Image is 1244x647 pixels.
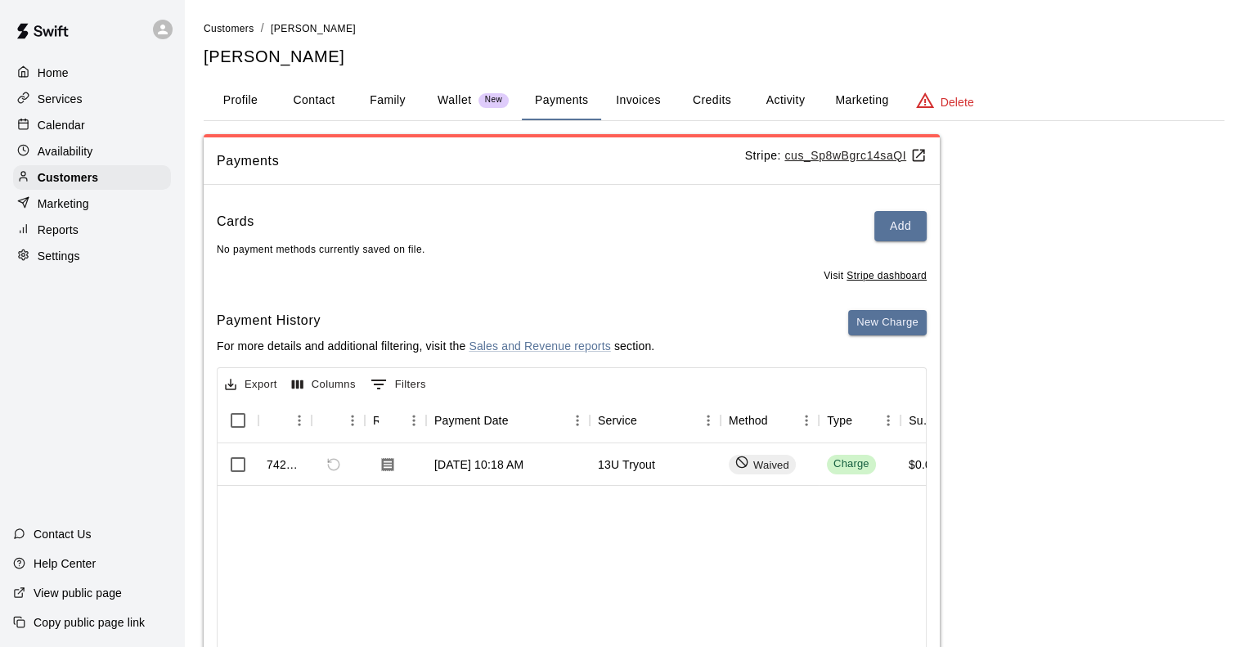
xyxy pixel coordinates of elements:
[794,408,819,433] button: Menu
[267,456,303,473] div: 742731
[204,20,1224,38] nav: breadcrumb
[217,338,654,354] p: For more details and additional filtering, visit the section.
[320,451,348,479] span: Refund payment
[819,398,900,443] div: Type
[565,408,590,433] button: Menu
[287,408,312,433] button: Menu
[13,87,171,111] a: Services
[38,248,80,264] p: Settings
[13,113,171,137] a: Calendar
[848,310,927,335] button: New Charge
[217,151,745,172] span: Payments
[38,195,89,212] p: Marketing
[909,456,938,473] div: $0.00
[38,143,93,160] p: Availability
[373,450,402,479] button: Download Receipt
[267,409,290,432] button: Sort
[438,92,472,109] p: Wallet
[366,371,430,398] button: Show filters
[598,456,655,473] div: 13U Tryout
[833,456,869,472] div: Charge
[204,21,254,34] a: Customers
[729,398,768,443] div: Method
[434,456,523,473] div: Aug 7, 2025, 10:18 AM
[204,81,1224,120] div: basic tabs example
[261,20,264,37] li: /
[745,147,927,164] p: Stripe:
[13,218,171,242] a: Reports
[522,81,601,120] button: Payments
[827,398,852,443] div: Type
[13,165,171,190] a: Customers
[320,409,343,432] button: Sort
[469,339,610,353] a: Sales and Revenue reports
[38,65,69,81] p: Home
[768,409,791,432] button: Sort
[204,81,277,120] button: Profile
[13,244,171,268] a: Settings
[365,398,426,443] div: Receipt
[426,398,590,443] div: Payment Date
[402,408,426,433] button: Menu
[217,310,654,331] h6: Payment History
[277,81,351,120] button: Contact
[13,191,171,216] a: Marketing
[379,409,402,432] button: Sort
[34,585,122,601] p: View public page
[590,398,721,443] div: Service
[38,91,83,107] p: Services
[217,211,254,241] h6: Cards
[822,81,901,120] button: Marketing
[221,372,281,398] button: Export
[38,222,79,238] p: Reports
[288,372,360,398] button: Select columns
[34,526,92,542] p: Contact Us
[351,81,424,120] button: Family
[598,398,637,443] div: Service
[876,408,900,433] button: Menu
[675,81,748,120] button: Credits
[271,23,356,34] span: [PERSON_NAME]
[38,117,85,133] p: Calendar
[204,23,254,34] span: Customers
[34,614,145,631] p: Copy public page link
[258,398,312,443] div: Id
[784,149,927,162] a: cus_Sp8wBgrc14saQI
[874,211,927,241] button: Add
[340,408,365,433] button: Menu
[637,409,660,432] button: Sort
[721,398,819,443] div: Method
[13,139,171,164] a: Availability
[847,270,927,281] a: Stripe dashboard
[373,398,379,443] div: Receipt
[38,169,98,186] p: Customers
[217,244,425,255] span: No payment methods currently saved on file.
[748,81,822,120] button: Activity
[204,46,1224,68] h5: [PERSON_NAME]
[478,95,509,106] span: New
[696,408,721,433] button: Menu
[13,61,171,85] a: Home
[601,81,675,120] button: Invoices
[735,456,789,474] div: Waived
[824,268,927,285] span: Visit
[909,398,935,443] div: Subtotal
[434,398,509,443] div: Payment Date
[34,555,96,572] p: Help Center
[509,409,532,432] button: Sort
[941,94,974,110] p: Delete
[852,409,875,432] button: Sort
[312,398,365,443] div: Refund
